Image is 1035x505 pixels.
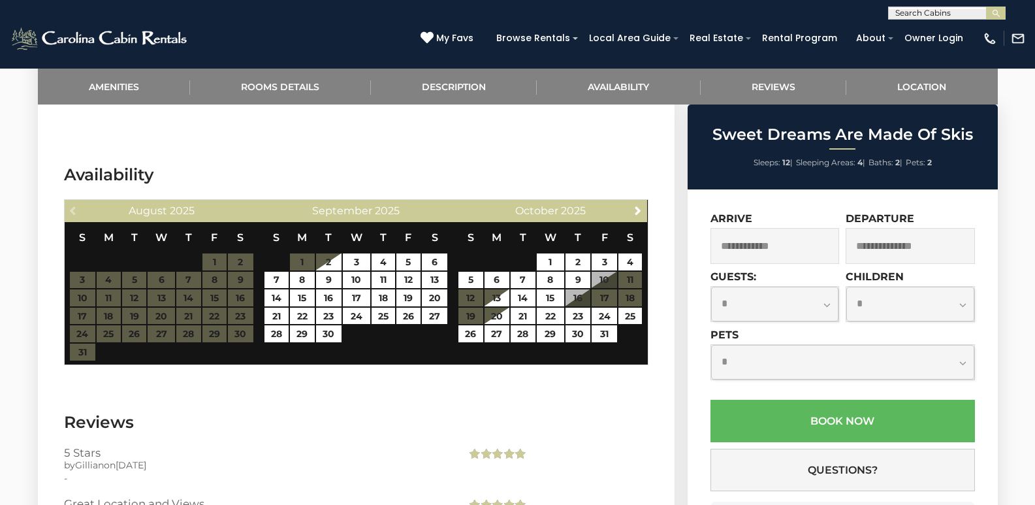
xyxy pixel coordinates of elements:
a: 19 [396,289,421,306]
label: Children [846,270,904,283]
a: Owner Login [898,28,970,48]
a: 29 [537,325,564,342]
span: Gillian [75,459,104,471]
a: 22 [537,308,564,325]
img: phone-regular-white.png [983,31,997,46]
span: Monday [104,231,114,244]
h2: Sweet Dreams Are Made Of Skis [691,126,995,143]
a: Rental Program [756,28,844,48]
a: 20 [485,308,510,325]
a: 1 [537,253,564,270]
a: Next [629,202,646,218]
span: Next [633,205,643,216]
a: 6 [422,253,447,270]
a: 26 [458,325,483,342]
div: by on [64,459,447,472]
a: 15 [537,289,564,306]
a: 2 [565,253,591,270]
a: 9 [565,272,591,289]
a: 21 [511,308,535,325]
a: Reviews [701,69,847,105]
span: My Favs [436,31,473,45]
span: Monday [297,231,307,244]
a: 30 [316,325,342,342]
a: 5 [396,253,421,270]
a: 2 [316,253,342,270]
span: Tuesday [325,231,332,244]
a: 23 [316,308,342,325]
a: 8 [537,272,564,289]
span: Friday [211,231,217,244]
li: | [868,154,902,171]
a: 14 [264,289,289,306]
span: 2025 [170,204,195,217]
a: 30 [565,325,591,342]
span: Friday [405,231,411,244]
a: My Favs [421,31,477,46]
a: 28 [511,325,535,342]
a: 16 [316,289,342,306]
a: 9 [316,272,342,289]
span: Baths: [868,157,893,167]
span: Sunday [79,231,86,244]
span: [DATE] [116,459,146,471]
a: 4 [618,253,642,270]
span: Friday [601,231,608,244]
a: 7 [264,272,289,289]
span: Thursday [575,231,581,244]
a: 21 [264,308,289,325]
a: 4 [372,253,395,270]
a: 31 [592,325,617,342]
span: Thursday [185,231,192,244]
a: 3 [592,253,617,270]
span: Sunday [468,231,474,244]
span: Saturday [627,231,633,244]
img: mail-regular-white.png [1011,31,1025,46]
a: 10 [343,272,370,289]
span: Thursday [380,231,387,244]
a: About [850,28,892,48]
strong: 2 [895,157,900,167]
a: Amenities [38,69,191,105]
h3: 5 Stars [64,447,447,459]
li: | [796,154,865,171]
span: 2025 [561,204,586,217]
span: Wednesday [351,231,362,244]
label: Guests: [710,270,756,283]
span: August [129,204,167,217]
a: 14 [511,289,535,306]
a: 8 [290,272,314,289]
h3: Availability [64,163,648,186]
a: 29 [290,325,314,342]
a: 7 [511,272,535,289]
span: September [312,204,372,217]
a: 13 [422,272,447,289]
span: 2025 [375,204,400,217]
li: | [754,154,793,171]
a: Availability [537,69,701,105]
span: Wednesday [155,231,167,244]
a: 11 [372,272,395,289]
a: 24 [592,308,617,325]
button: Questions? [710,449,975,491]
span: Pets: [906,157,925,167]
a: Browse Rentals [490,28,577,48]
span: Tuesday [520,231,526,244]
h3: Reviews [64,411,648,434]
img: White-1-2.png [10,25,191,52]
span: Sleeping Areas: [796,157,855,167]
a: 17 [343,289,370,306]
a: 13 [485,289,510,306]
span: Saturday [432,231,438,244]
span: Sleeps: [754,157,780,167]
a: 27 [485,325,510,342]
span: Monday [492,231,502,244]
label: Departure [846,212,914,225]
strong: 2 [927,157,932,167]
label: Arrive [710,212,752,225]
a: 18 [372,289,395,306]
a: 3 [343,253,370,270]
button: Book Now [710,400,975,442]
span: Wednesday [545,231,556,244]
a: Description [371,69,537,105]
